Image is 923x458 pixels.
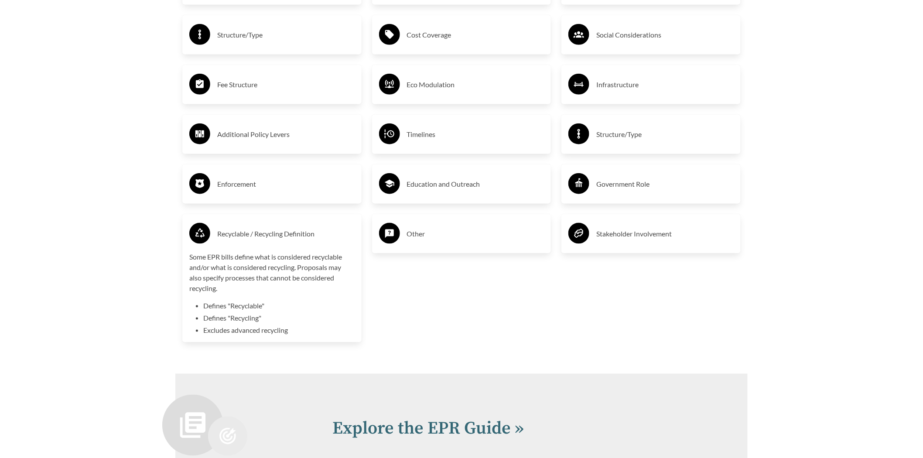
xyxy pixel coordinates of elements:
h3: Government Role [596,177,734,191]
h3: Structure/Type [596,127,734,141]
h3: Additional Policy Levers [217,127,355,141]
h3: Other [407,227,544,241]
h3: Education and Outreach [407,177,544,191]
li: Defines "Recyclable" [203,301,355,311]
h3: Cost Coverage [407,28,544,42]
h3: Recyclable / Recycling Definition [217,227,355,241]
h3: Infrastructure [596,78,734,92]
h3: Timelines [407,127,544,141]
h3: Enforcement [217,177,355,191]
h3: Structure/Type [217,28,355,42]
h3: Stakeholder Involvement [596,227,734,241]
h3: Fee Structure [217,78,355,92]
a: Explore the EPR Guide » [332,418,524,440]
li: Excludes advanced recycling [203,325,355,335]
li: Defines "Recycling" [203,313,355,323]
p: Some EPR bills define what is considered recyclable and/or what is considered recycling. Proposal... [189,252,355,294]
h3: Social Considerations [596,28,734,42]
h3: Eco Modulation [407,78,544,92]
